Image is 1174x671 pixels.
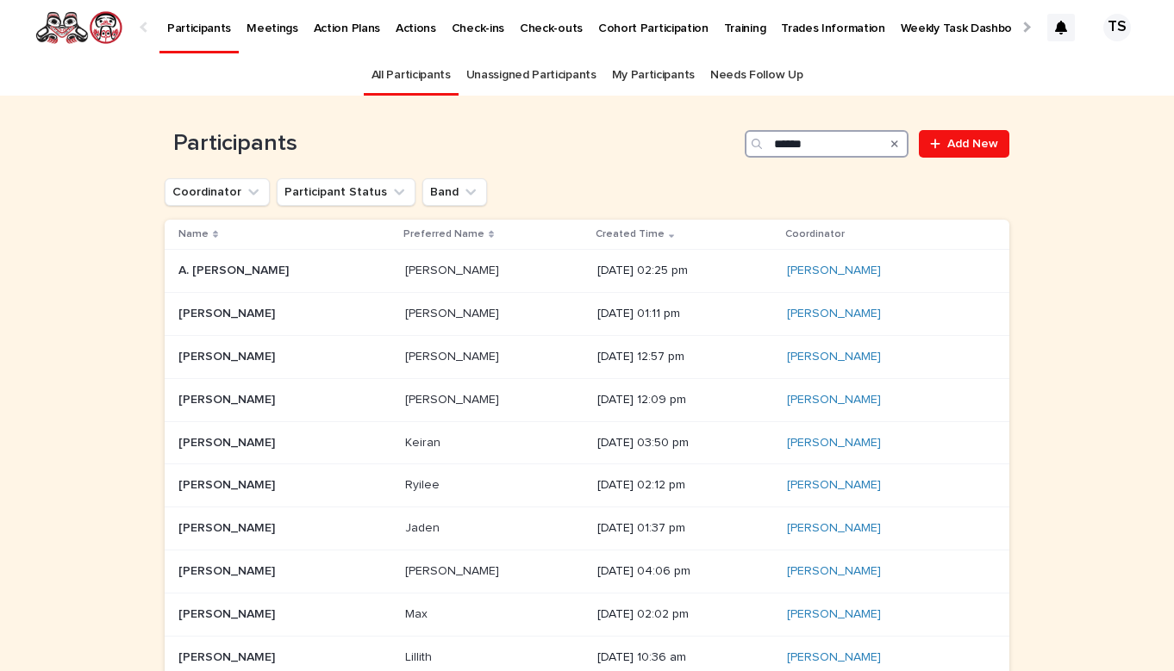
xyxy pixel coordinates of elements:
[178,303,278,321] p: [PERSON_NAME]
[178,561,278,579] p: [PERSON_NAME]
[34,10,123,45] img: rNyI97lYS1uoOg9yXW8k
[178,604,278,622] p: [PERSON_NAME]
[597,350,774,364] p: [DATE] 12:57 pm
[612,55,695,96] a: My Participants
[165,335,1009,378] tr: [PERSON_NAME][PERSON_NAME] [PERSON_NAME][PERSON_NAME] [DATE] 12:57 pm[PERSON_NAME]
[787,307,881,321] a: [PERSON_NAME]
[405,432,444,450] p: Keiran
[787,350,881,364] a: [PERSON_NAME]
[1103,14,1131,41] div: TS
[597,393,774,407] p: [DATE] 12:09 pm
[596,225,665,244] p: Created Time
[403,225,484,244] p: Preferred Name
[787,607,881,622] a: [PERSON_NAME]
[405,260,503,278] p: [PERSON_NAME]
[405,303,503,321] p: [PERSON_NAME]
[372,55,451,96] a: All Participants
[178,475,278,493] p: [PERSON_NAME]
[165,250,1009,293] tr: A. [PERSON_NAME]A. [PERSON_NAME] [PERSON_NAME][PERSON_NAME] [DATE] 02:25 pm[PERSON_NAME]
[165,593,1009,636] tr: [PERSON_NAME][PERSON_NAME] MaxMax [DATE] 02:02 pm[PERSON_NAME]
[405,647,435,665] p: Lillith
[597,607,774,622] p: [DATE] 02:02 pm
[178,346,278,364] p: [PERSON_NAME]
[597,521,774,536] p: [DATE] 01:37 pm
[466,55,596,96] a: Unassigned Participants
[787,478,881,493] a: [PERSON_NAME]
[787,521,881,536] a: [PERSON_NAME]
[178,647,278,665] p: [PERSON_NAME]
[165,293,1009,336] tr: [PERSON_NAME][PERSON_NAME] [PERSON_NAME][PERSON_NAME] [DATE] 01:11 pm[PERSON_NAME]
[405,346,503,364] p: [PERSON_NAME]
[597,478,774,493] p: [DATE] 02:12 pm
[165,550,1009,593] tr: [PERSON_NAME][PERSON_NAME] [PERSON_NAME][PERSON_NAME] [DATE] 04:06 pm[PERSON_NAME]
[597,264,774,278] p: [DATE] 02:25 pm
[787,650,881,665] a: [PERSON_NAME]
[178,260,292,278] p: A. [PERSON_NAME]
[787,564,881,579] a: [PERSON_NAME]
[919,130,1009,158] a: Add New
[597,436,774,450] p: [DATE] 03:50 pm
[597,564,774,579] p: [DATE] 04:06 pm
[165,178,270,206] button: Coordinator
[178,518,278,536] p: [PERSON_NAME]
[165,464,1009,507] tr: [PERSON_NAME][PERSON_NAME] RyileeRyilee [DATE] 02:12 pm[PERSON_NAME]
[178,225,209,244] p: Name
[745,130,909,158] input: Search
[787,393,881,407] a: [PERSON_NAME]
[785,225,845,244] p: Coordinator
[277,178,415,206] button: Participant Status
[422,178,487,206] button: Band
[178,432,278,450] p: [PERSON_NAME]
[405,604,431,622] p: Max
[405,518,443,536] p: Jaden
[165,378,1009,421] tr: [PERSON_NAME][PERSON_NAME] [PERSON_NAME][PERSON_NAME] [DATE] 12:09 pm[PERSON_NAME]
[405,475,443,493] p: Ryilee
[405,389,503,407] p: [PERSON_NAME]
[710,55,802,96] a: Needs Follow Up
[165,507,1009,550] tr: [PERSON_NAME][PERSON_NAME] JadenJaden [DATE] 01:37 pm[PERSON_NAME]
[787,436,881,450] a: [PERSON_NAME]
[787,264,881,278] a: [PERSON_NAME]
[597,307,774,321] p: [DATE] 01:11 pm
[178,389,278,407] p: [PERSON_NAME]
[947,138,998,150] span: Add New
[405,561,503,579] p: [PERSON_NAME]
[597,650,774,665] p: [DATE] 10:36 am
[165,130,738,158] h1: Participants
[165,421,1009,464] tr: [PERSON_NAME][PERSON_NAME] KeiranKeiran [DATE] 03:50 pm[PERSON_NAME]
